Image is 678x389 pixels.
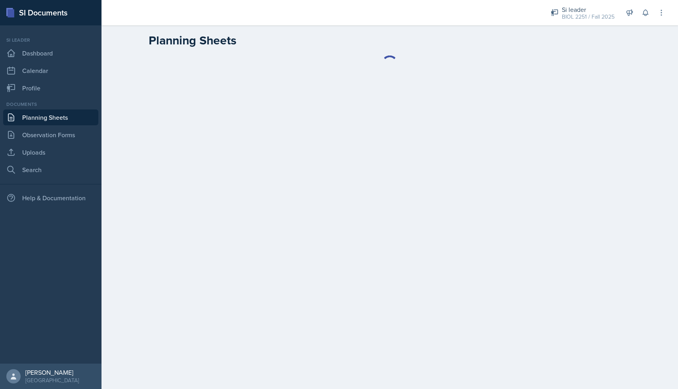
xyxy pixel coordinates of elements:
a: Calendar [3,63,98,79]
a: Profile [3,80,98,96]
div: Help & Documentation [3,190,98,206]
a: Planning Sheets [3,109,98,125]
a: Dashboard [3,45,98,61]
div: Si leader [3,36,98,44]
a: Uploads [3,144,98,160]
div: [PERSON_NAME] [25,368,79,376]
a: Search [3,162,98,178]
div: [GEOGRAPHIC_DATA] [25,376,79,384]
div: BIOL 2251 / Fall 2025 [562,13,615,21]
div: Si leader [562,5,615,14]
div: Documents [3,101,98,108]
a: Observation Forms [3,127,98,143]
h2: Planning Sheets [149,33,236,48]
